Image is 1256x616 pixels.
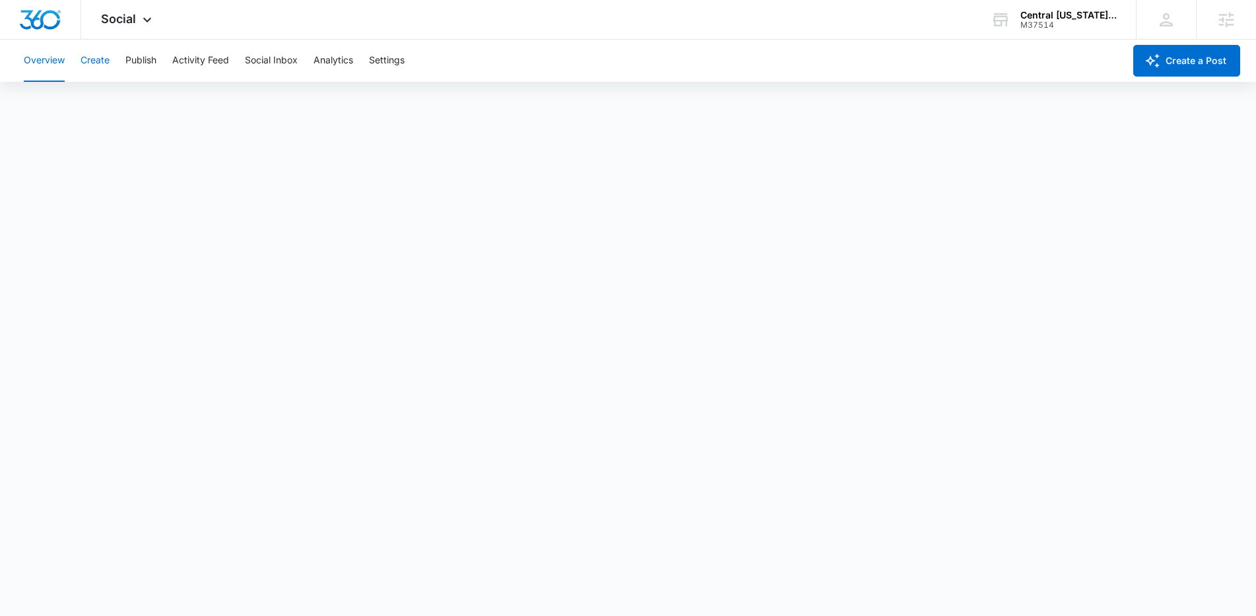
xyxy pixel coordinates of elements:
button: Activity Feed [172,40,229,82]
button: Analytics [314,40,353,82]
button: Create a Post [1133,45,1240,77]
div: account name [1020,10,1117,20]
div: account id [1020,20,1117,30]
button: Settings [369,40,405,82]
span: Social [101,12,136,26]
button: Publish [125,40,156,82]
button: Overview [24,40,65,82]
button: Create [81,40,110,82]
button: Social Inbox [245,40,298,82]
